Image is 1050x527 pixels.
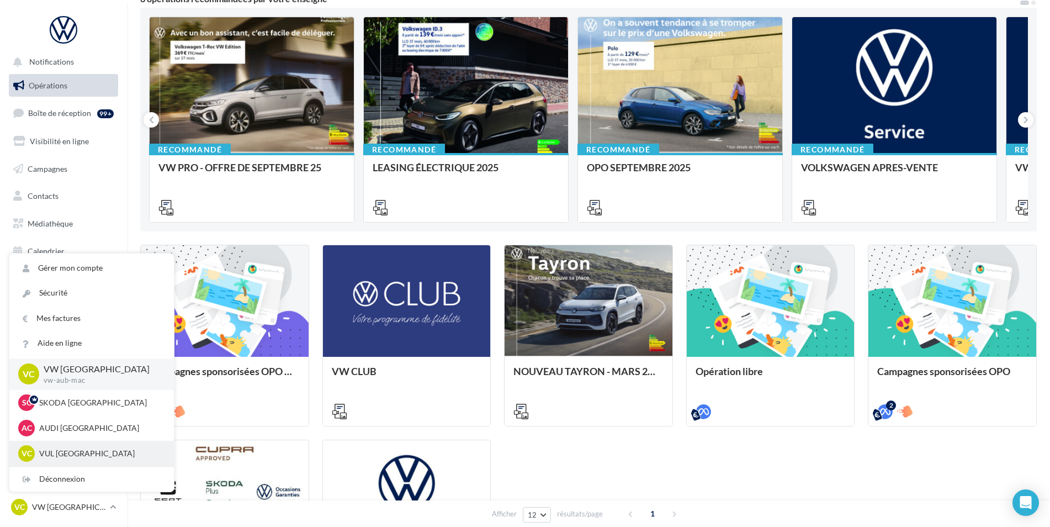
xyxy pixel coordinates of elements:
a: Aide en ligne [9,331,174,356]
a: Calendrier [7,240,120,263]
span: VC [14,502,25,513]
div: Campagnes sponsorisées OPO [877,366,1027,388]
div: Recommandé [363,144,445,156]
p: VW [GEOGRAPHIC_DATA] [44,363,156,376]
a: Mes factures [9,306,174,331]
span: Afficher [492,509,517,519]
div: LEASING ÉLECTRIQUE 2025 [373,162,559,184]
span: Campagnes [28,164,67,173]
div: Recommandé [149,144,231,156]
a: Contacts [7,185,120,208]
span: VC [23,368,35,381]
a: Boîte de réception99+ [7,101,120,125]
button: 12 [523,507,551,523]
span: Boîte de réception [28,108,91,118]
a: PLV et print personnalisable [7,267,120,299]
div: Déconnexion [9,467,174,492]
p: AUDI [GEOGRAPHIC_DATA] [39,423,161,434]
div: 2 [886,400,896,410]
span: 12 [528,510,537,519]
div: Open Intercom Messenger [1012,489,1039,516]
span: résultats/page [557,509,603,519]
a: Sécurité [9,281,174,305]
span: 1 [644,505,661,523]
p: vw-aub-mac [44,376,156,386]
a: Médiathèque [7,212,120,235]
a: VC VW [GEOGRAPHIC_DATA] [9,497,118,518]
a: Campagnes DataOnDemand [7,304,120,336]
span: Opérations [29,81,67,90]
div: VW CLUB [332,366,482,388]
p: VUL [GEOGRAPHIC_DATA] [39,448,161,459]
span: Médiathèque [28,219,73,228]
span: AC [22,423,32,434]
a: Opérations [7,74,120,97]
span: VC [22,448,32,459]
div: VOLKSWAGEN APRES-VENTE [801,162,988,184]
div: Campagnes sponsorisées OPO Septembre [150,366,300,388]
span: SC [22,397,31,408]
span: Contacts [28,191,59,201]
div: Recommandé [792,144,873,156]
div: Recommandé [577,144,659,156]
a: Gérer mon compte [9,256,174,281]
p: VW [GEOGRAPHIC_DATA] [32,502,105,513]
span: Calendrier [28,246,65,256]
a: Visibilité en ligne [7,130,120,153]
div: VW PRO - OFFRE DE SEPTEMBRE 25 [158,162,345,184]
a: Campagnes [7,157,120,181]
div: OPO SEPTEMBRE 2025 [587,162,773,184]
div: Opération libre [696,366,846,388]
p: SKODA [GEOGRAPHIC_DATA] [39,397,161,408]
div: 99+ [97,109,114,118]
span: Visibilité en ligne [30,136,89,146]
span: Notifications [29,57,74,67]
div: NOUVEAU TAYRON - MARS 2025 [513,366,664,388]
